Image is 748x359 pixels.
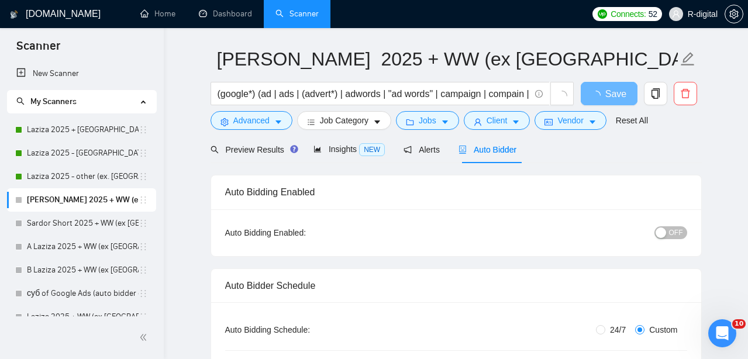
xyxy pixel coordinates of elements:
span: 10 [732,319,746,329]
a: Laziza 2025 + WW (ex [GEOGRAPHIC_DATA], [GEOGRAPHIC_DATA], [GEOGRAPHIC_DATA]) [27,305,139,329]
span: holder [139,219,148,228]
button: setting [725,5,743,23]
span: user [474,118,482,126]
li: B Laziza 2025 + WW (ex USA, CA, AU) [7,258,156,282]
span: caret-down [373,118,381,126]
span: holder [139,289,148,298]
a: Reset All [616,114,648,127]
li: Sardor Short 2025 + WW (ex USA, CA, AU) [7,212,156,235]
button: go back [8,5,30,27]
a: Laziza 2025 - [GEOGRAPHIC_DATA] [27,141,139,165]
button: delete [674,82,697,105]
span: search [211,146,219,154]
a: A Laziza 2025 + WW (ex [GEOGRAPHIC_DATA], [GEOGRAPHIC_DATA], [GEOGRAPHIC_DATA]) [27,235,139,258]
span: Job Category [320,114,368,127]
span: holder [139,172,148,181]
div: Auto Bidding Enabled: [225,226,379,239]
span: double-left [139,332,151,343]
a: Laziza 2025 - other (ex. [GEOGRAPHIC_DATA], [GEOGRAPHIC_DATA], [GEOGRAPHIC_DATA], [GEOGRAPHIC_DATA]) [27,165,139,188]
span: holder [139,125,148,134]
span: caret-down [512,118,520,126]
span: Auto Bidder [459,145,516,154]
div: Auto Bidding Schedule: [225,323,379,336]
button: Save [581,82,637,105]
a: setting [725,9,743,19]
span: 24/7 [605,323,630,336]
input: Scanner name... [217,44,678,74]
iframe: Intercom live chat [708,319,736,347]
span: loading [557,91,567,101]
span: setting [725,9,743,19]
input: Search Freelance Jobs... [218,87,530,101]
span: bars [307,118,315,126]
a: New Scanner [16,62,147,85]
span: copy [644,88,667,99]
li: Laziza 2025 + USA, CA, AU [7,118,156,141]
a: homeHome [140,9,175,19]
span: OFF [669,226,683,239]
span: caret-down [441,118,449,126]
span: idcard [544,118,553,126]
span: holder [139,195,148,205]
a: Sardor Short 2025 + WW (ex [GEOGRAPHIC_DATA], [GEOGRAPHIC_DATA], [GEOGRAPHIC_DATA]) [27,212,139,235]
span: Vendor [557,114,583,127]
a: Laziza 2025 + [GEOGRAPHIC_DATA], [GEOGRAPHIC_DATA], [GEOGRAPHIC_DATA] [27,118,139,141]
span: Save [605,87,626,101]
img: upwork-logo.png [598,9,607,19]
button: settingAdvancedcaret-down [211,111,292,130]
span: NEW [359,143,385,156]
span: Client [487,114,508,127]
li: Laziza 2025 + WW (ex USA, CA, AU) [7,305,156,329]
button: copy [644,82,667,105]
span: Jobs [419,114,436,127]
a: searchScanner [275,9,319,19]
span: area-chart [313,145,322,153]
span: Preview Results [211,145,295,154]
span: Scanner [7,37,70,62]
a: B Laziza 2025 + WW (ex [GEOGRAPHIC_DATA], [GEOGRAPHIC_DATA], [GEOGRAPHIC_DATA]) [27,258,139,282]
span: holder [139,265,148,275]
button: Expand window [183,5,205,27]
span: Advanced [233,114,270,127]
li: Laziza 2025 - Europe [7,141,156,165]
button: userClientcaret-down [464,111,530,130]
span: My Scanners [30,96,77,106]
li: Sardor Long 2025 + WW (ex USA, CA, AU) [7,188,156,212]
img: logo [10,5,18,24]
span: setting [220,118,229,126]
li: A Laziza 2025 + WW (ex USA, CA, AU) [7,235,156,258]
span: robot [459,146,467,154]
div: Tooltip anchor [289,144,299,154]
span: Alerts [404,145,440,154]
button: barsJob Categorycaret-down [297,111,391,130]
div: Close [205,5,226,26]
span: Custom [644,323,682,336]
span: search [16,97,25,105]
div: Auto Bidding Enabled [225,175,687,209]
a: суб of Google Ads (auto bidder ex GTM) -> [GEOGRAPHIC_DATA], Expert&Intermediate, H - $25, F -$30... [27,282,139,305]
span: holder [139,242,148,251]
li: New Scanner [7,62,156,85]
span: notification [404,146,412,154]
span: 52 [649,8,657,20]
div: Auto Bidder Schedule [225,269,687,302]
li: суб of Google Ads (auto bidder ex GTM) -> USA, Expert&Intermediate, H - $25, F -$300, 4.5 stars [7,282,156,305]
span: holder [139,312,148,322]
span: info-circle [535,90,543,98]
span: My Scanners [16,96,77,106]
span: loading [591,91,605,100]
span: Insights [313,144,385,154]
a: [PERSON_NAME] 2025 + WW (ex [GEOGRAPHIC_DATA], [GEOGRAPHIC_DATA], [GEOGRAPHIC_DATA]) [27,188,139,212]
span: user [672,10,680,18]
button: folderJobscaret-down [396,111,459,130]
span: caret-down [588,118,597,126]
span: folder [406,118,414,126]
button: idcardVendorcaret-down [535,111,606,130]
span: holder [139,149,148,158]
span: edit [680,51,695,67]
span: delete [674,88,697,99]
li: Laziza 2025 - other (ex. USA, CA, AU, Europe) [7,165,156,188]
span: caret-down [274,118,282,126]
a: dashboardDashboard [199,9,252,19]
span: Connects: [611,8,646,20]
